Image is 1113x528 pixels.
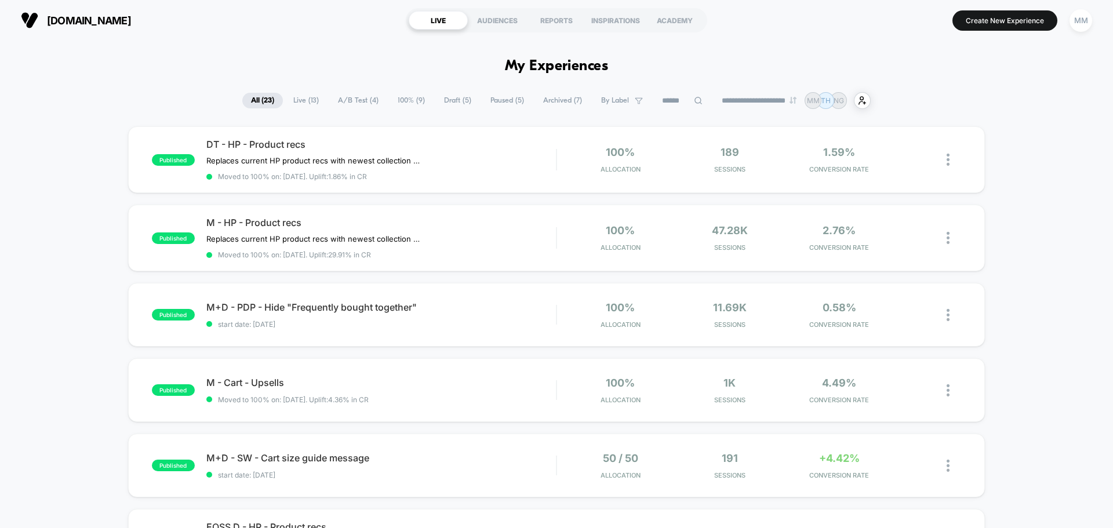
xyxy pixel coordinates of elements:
[1070,9,1092,32] div: MM
[47,14,131,27] span: [DOMAIN_NAME]
[821,96,831,105] p: TH
[218,172,367,181] span: Moved to 100% on: [DATE] . Uplift: 1.86% in CR
[678,396,782,404] span: Sessions
[721,146,739,158] span: 189
[722,452,738,464] span: 191
[723,377,736,389] span: 1k
[601,471,641,479] span: Allocation
[505,58,609,75] h1: My Experiences
[790,97,796,104] img: end
[947,154,950,166] img: close
[787,321,891,329] span: CONVERSION RATE
[712,224,748,236] span: 47.28k
[285,93,328,108] span: Live ( 13 )
[819,452,860,464] span: +4.42%
[586,11,645,30] div: INSPIRATIONS
[329,93,387,108] span: A/B Test ( 4 )
[823,146,855,158] span: 1.59%
[206,139,556,150] span: DT - HP - Product recs
[206,320,556,329] span: start date: [DATE]
[206,234,421,243] span: Replaces current HP product recs with newest collection (pre fall 2025)
[678,243,782,252] span: Sessions
[807,96,820,105] p: MM
[206,452,556,464] span: M+D - SW - Cart size guide message
[947,232,950,244] img: close
[242,93,283,108] span: All ( 23 )
[645,11,704,30] div: ACADEMY
[389,93,434,108] span: 100% ( 9 )
[17,11,134,30] button: [DOMAIN_NAME]
[678,165,782,173] span: Sessions
[21,12,38,29] img: Visually logo
[947,460,950,472] img: close
[435,93,480,108] span: Draft ( 5 )
[534,93,591,108] span: Archived ( 7 )
[601,243,641,252] span: Allocation
[822,377,856,389] span: 4.49%
[206,377,556,388] span: M - Cart - Upsells
[952,10,1057,31] button: Create New Experience
[947,384,950,396] img: close
[152,154,195,166] span: published
[482,93,533,108] span: Paused ( 5 )
[787,243,891,252] span: CONVERSION RATE
[206,217,556,228] span: M - HP - Product recs
[947,309,950,321] img: close
[787,396,891,404] span: CONVERSION RATE
[713,301,747,314] span: 11.69k
[152,384,195,396] span: published
[606,146,635,158] span: 100%
[527,11,586,30] div: REPORTS
[1066,9,1096,32] button: MM
[787,165,891,173] span: CONVERSION RATE
[152,460,195,471] span: published
[606,377,635,389] span: 100%
[468,11,527,30] div: AUDIENCES
[601,396,641,404] span: Allocation
[206,471,556,479] span: start date: [DATE]
[601,165,641,173] span: Allocation
[152,232,195,244] span: published
[834,96,844,105] p: NG
[206,301,556,313] span: M+D - PDP - Hide "Frequently bought together"
[409,11,468,30] div: LIVE
[206,156,421,165] span: Replaces current HP product recs with newest collection (pre fall 2025)
[152,309,195,321] span: published
[601,321,641,329] span: Allocation
[823,301,856,314] span: 0.58%
[787,471,891,479] span: CONVERSION RATE
[606,224,635,236] span: 100%
[678,321,782,329] span: Sessions
[218,250,371,259] span: Moved to 100% on: [DATE] . Uplift: 29.91% in CR
[603,452,638,464] span: 50 / 50
[823,224,856,236] span: 2.76%
[606,301,635,314] span: 100%
[218,395,369,404] span: Moved to 100% on: [DATE] . Uplift: 4.36% in CR
[601,96,629,105] span: By Label
[678,471,782,479] span: Sessions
